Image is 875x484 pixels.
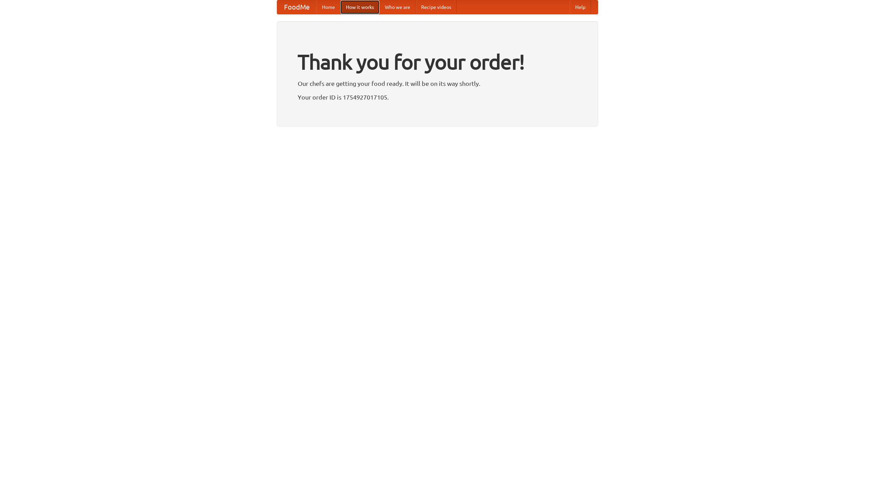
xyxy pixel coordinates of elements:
[570,0,591,14] a: Help
[317,0,340,14] a: Home
[379,0,416,14] a: Who we are
[298,92,577,102] p: Your order ID is 1754927017105.
[277,0,317,14] a: FoodMe
[416,0,457,14] a: Recipe videos
[340,0,379,14] a: How it works
[298,45,577,78] h1: Thank you for your order!
[298,78,577,89] p: Our chefs are getting your food ready. It will be on its way shortly.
